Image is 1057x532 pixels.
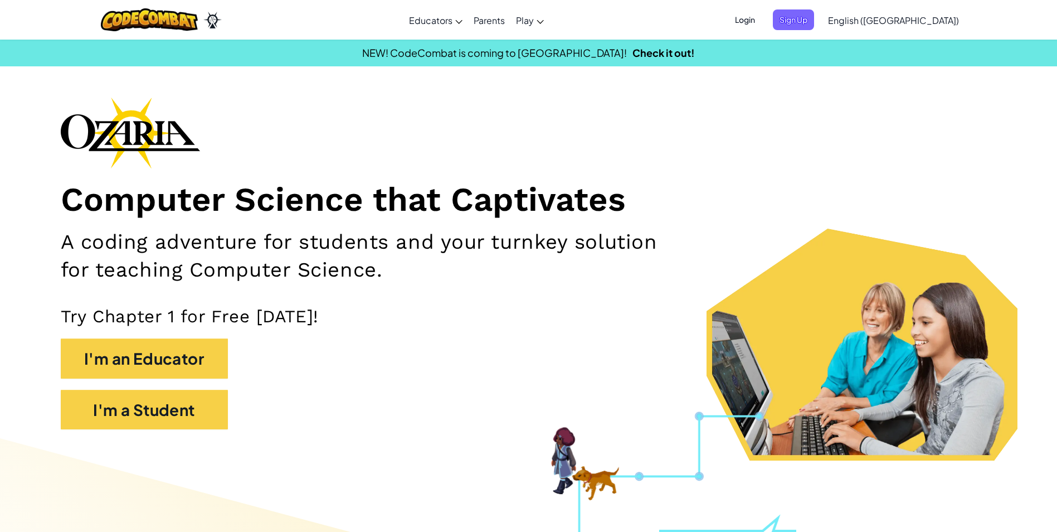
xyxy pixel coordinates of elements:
[822,5,965,35] a: English ([GEOGRAPHIC_DATA])
[510,5,549,35] a: Play
[203,12,221,28] img: Ozaria
[516,14,534,26] span: Play
[409,14,452,26] span: Educators
[362,46,627,59] span: NEW! CodeCombat is coming to [GEOGRAPHIC_DATA]!
[61,390,228,430] button: I'm a Student
[773,9,814,30] button: Sign Up
[61,228,688,283] h2: A coding adventure for students and your turnkey solution for teaching Computer Science.
[828,14,959,26] span: English ([GEOGRAPHIC_DATA])
[632,46,695,59] a: Check it out!
[61,306,997,327] p: Try Chapter 1 for Free [DATE]!
[728,9,762,30] button: Login
[61,97,200,168] img: Ozaria branding logo
[61,180,997,220] h1: Computer Science that Captivates
[101,8,198,31] img: CodeCombat logo
[61,338,228,379] button: I'm an Educator
[468,5,510,35] a: Parents
[403,5,468,35] a: Educators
